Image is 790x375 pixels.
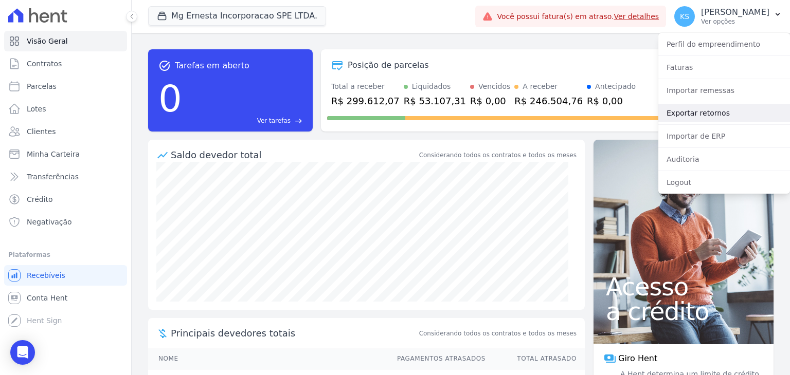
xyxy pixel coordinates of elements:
div: R$ 299.612,07 [331,94,400,108]
div: Saldo devedor total [171,148,417,162]
span: Você possui fatura(s) em atraso. [497,11,659,22]
span: Contratos [27,59,62,69]
button: Mg Ernesta Incorporacao SPE LTDA. [148,6,326,26]
p: Ver opções [701,17,769,26]
a: Negativação [4,212,127,232]
span: Lotes [27,104,46,114]
span: Parcelas [27,81,57,91]
span: Crédito [27,194,53,204]
div: R$ 53.107,31 [404,94,466,108]
span: Considerando todos os contratos e todos os meses [419,329,577,338]
th: Total Atrasado [486,348,585,369]
span: task_alt [158,60,171,72]
span: Conta Hent [27,293,67,303]
span: Minha Carteira [27,149,80,159]
a: Auditoria [658,150,790,168]
span: Tarefas em aberto [175,60,249,72]
a: Recebíveis [4,265,127,286]
a: Parcelas [4,76,127,97]
a: Visão Geral [4,31,127,51]
span: Giro Hent [618,352,657,365]
a: Importar de ERP [658,127,790,145]
a: Ver tarefas east [186,116,302,125]
a: Ver detalhes [614,12,659,21]
div: A receber [523,81,558,92]
div: Posição de parcelas [348,59,429,71]
a: Perfil do empreendimento [658,35,790,53]
div: Total a receber [331,81,400,92]
a: Transferências [4,166,127,187]
div: Open Intercom Messenger [10,340,35,365]
a: Exportar retornos [658,104,790,122]
span: Visão Geral [27,36,68,46]
a: Conta Hent [4,288,127,308]
div: Plataformas [8,249,123,261]
div: R$ 0,00 [587,94,636,108]
span: KS [680,13,689,20]
div: Considerando todos os contratos e todos os meses [419,151,577,160]
div: Antecipado [595,81,636,92]
th: Pagamentos Atrasados [387,348,486,369]
a: Crédito [4,189,127,210]
a: Importar remessas [658,81,790,100]
div: R$ 0,00 [470,94,510,108]
span: east [295,117,302,125]
div: R$ 246.504,76 [514,94,583,108]
div: 0 [158,72,182,125]
span: Recebíveis [27,270,65,280]
button: KS [PERSON_NAME] Ver opções [666,2,790,31]
span: Transferências [27,172,79,182]
a: Lotes [4,99,127,119]
a: Minha Carteira [4,144,127,164]
span: Acesso [606,274,761,299]
a: Clientes [4,121,127,142]
span: Clientes [27,126,56,137]
span: Negativação [27,217,72,227]
span: Ver tarefas [257,116,291,125]
p: [PERSON_NAME] [701,7,769,17]
a: Logout [658,173,790,192]
th: Nome [148,348,387,369]
div: Vencidos [478,81,510,92]
a: Faturas [658,58,790,77]
a: Contratos [4,53,127,74]
span: a crédito [606,299,761,324]
div: Liquidados [412,81,451,92]
span: Principais devedores totais [171,326,417,340]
